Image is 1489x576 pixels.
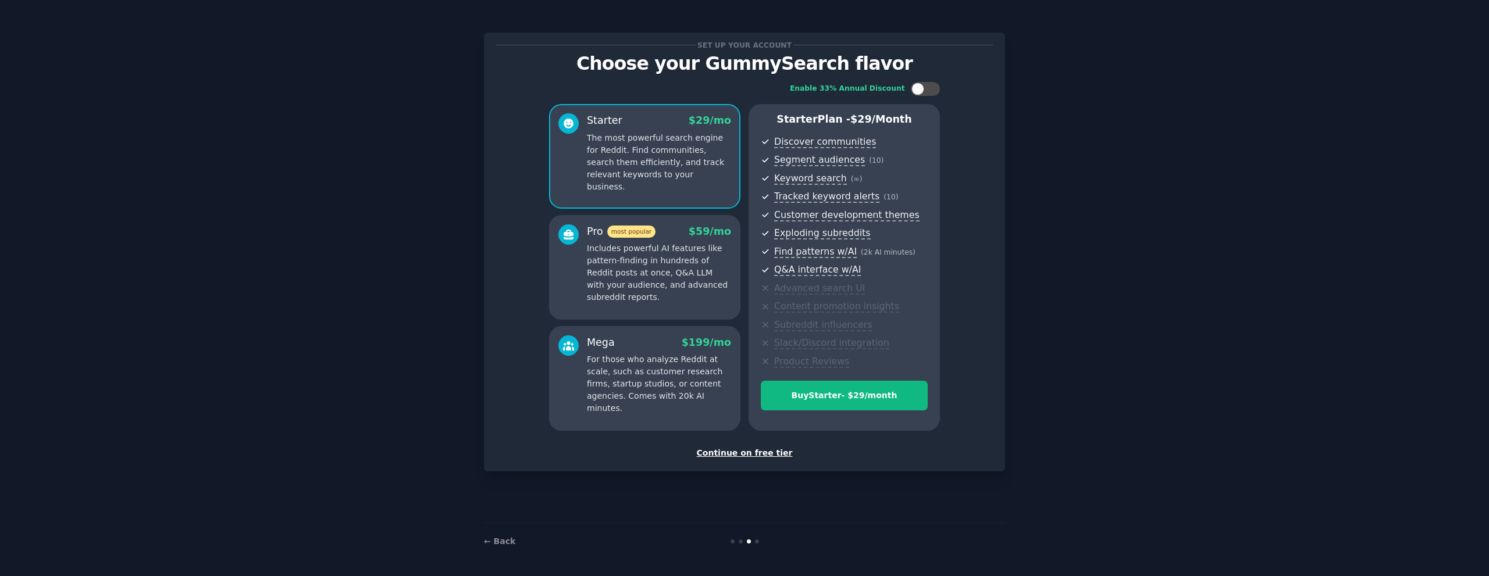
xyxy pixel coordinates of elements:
span: Advanced search UI [774,282,865,295]
span: ( 10 ) [869,156,884,164]
p: Choose your GummySearch flavor [496,53,993,74]
span: Discover communities [774,136,876,148]
p: Starter Plan - [761,112,928,127]
a: ← Back [484,536,515,546]
div: Buy Starter - $ 29 /month [761,389,927,402]
div: Starter [587,113,622,128]
span: Exploding subreddits [774,227,870,239]
div: Mega [587,335,615,350]
span: Keyword search [774,173,847,185]
span: Q&A interface w/AI [774,264,861,276]
div: Enable 33% Annual Discount [790,84,905,94]
span: most popular [607,226,656,238]
p: Includes powerful AI features like pattern-finding in hundreds of Reddit posts at once, Q&A LLM w... [587,242,731,303]
span: ( 2k AI minutes ) [861,248,916,256]
span: ( 10 ) [884,193,898,201]
span: Content promotion insights [774,300,899,313]
p: For those who analyze Reddit at scale, such as customer research firms, startup studios, or conte... [587,353,731,414]
div: Continue on free tier [496,447,993,459]
span: Tracked keyword alerts [774,191,879,203]
span: ( ∞ ) [851,175,863,183]
p: The most powerful search engine for Reddit. Find communities, search them efficiently, and track ... [587,132,731,193]
span: Product Reviews [774,356,849,368]
button: BuyStarter- $29/month [761,381,928,410]
span: Subreddit influencers [774,319,872,331]
div: Pro [587,224,656,239]
span: $ 199 /mo [682,337,731,348]
span: Customer development themes [774,209,920,221]
span: Slack/Discord integration [774,337,889,349]
span: $ 59 /mo [689,226,731,237]
span: Segment audiences [774,154,865,166]
span: Find patterns w/AI [774,246,857,258]
span: Set up your account [696,39,794,51]
span: $ 29 /month [850,113,912,125]
span: $ 29 /mo [689,115,731,126]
